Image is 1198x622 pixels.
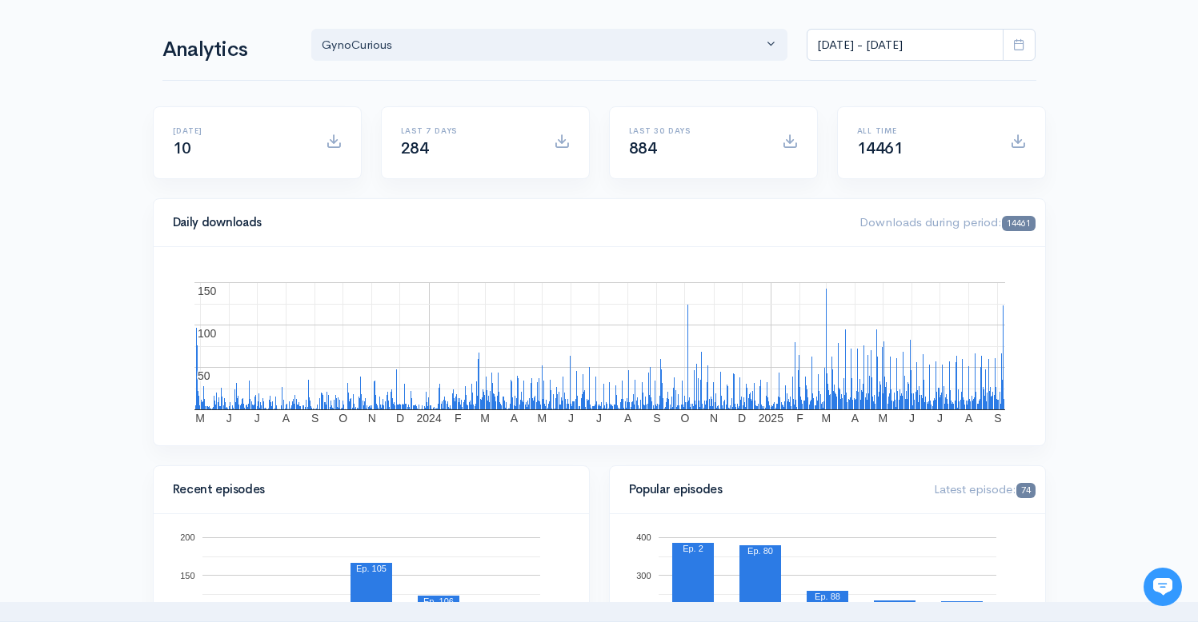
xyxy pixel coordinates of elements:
text: 50 [198,369,210,382]
h6: [DATE] [173,126,307,135]
span: Latest episode: [934,481,1035,496]
h4: Daily downloads [173,216,841,229]
h4: Recent episodes [173,483,560,496]
text: O [339,412,347,425]
text: A [510,412,518,425]
span: 884 [629,138,657,158]
text: 200 [180,532,194,542]
text: N [367,412,375,425]
text: N [710,412,718,425]
span: 10 [173,138,191,158]
text: M [878,412,887,425]
h4: Popular episodes [629,483,916,496]
text: 400 [636,532,651,542]
h2: Just let us know if you need anything and we'll be happy to help! 🙂 [24,106,296,183]
svg: A chart. [173,266,1026,426]
text: D [395,412,403,425]
input: analytics date range selector [807,29,1004,62]
text: J [937,412,943,425]
text: 2024 [416,412,441,425]
text: Ep. 105 [356,564,387,573]
span: 74 [1016,483,1035,498]
iframe: gist-messenger-bubble-iframe [1144,568,1182,606]
text: M [821,412,831,425]
text: J [596,412,602,425]
h6: Last 30 days [629,126,763,135]
text: F [796,412,803,425]
span: 284 [401,138,429,158]
input: Search articles [46,301,286,333]
text: A [851,412,859,425]
text: Ep. 81 [882,601,908,611]
text: A [624,412,632,425]
text: M [195,412,205,425]
text: S [994,412,1001,425]
h1: Hi 👋 [24,78,296,103]
span: New conversation [103,221,192,234]
text: J [254,412,259,425]
text: 2025 [758,412,783,425]
text: J [568,412,574,425]
text: 100 [198,327,217,340]
h6: Last 7 days [401,126,535,135]
text: Ep. 88 [815,592,840,601]
span: Downloads during period: [859,214,1035,229]
text: M [480,412,490,425]
text: Ep. 106 [423,596,454,606]
text: J [909,412,915,425]
h1: Analytics [162,38,292,62]
text: D [738,412,746,425]
button: GynoCurious [311,29,788,62]
h6: All time [857,126,991,135]
div: GynoCurious [322,36,763,54]
text: 300 [636,570,651,580]
button: New conversation [25,212,295,244]
p: Find an answer quickly [22,274,298,293]
text: S [653,412,660,425]
text: A [282,412,290,425]
text: S [311,412,318,425]
text: M [537,412,547,425]
text: Ep. 80 [747,546,773,556]
text: A [965,412,973,425]
text: O [680,412,689,425]
text: Ep. 2 [683,544,703,553]
text: 150 [198,285,217,297]
span: 14461 [857,138,904,158]
text: 150 [180,570,194,580]
text: J [226,412,231,425]
text: F [455,412,462,425]
span: 14461 [1002,216,1035,231]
